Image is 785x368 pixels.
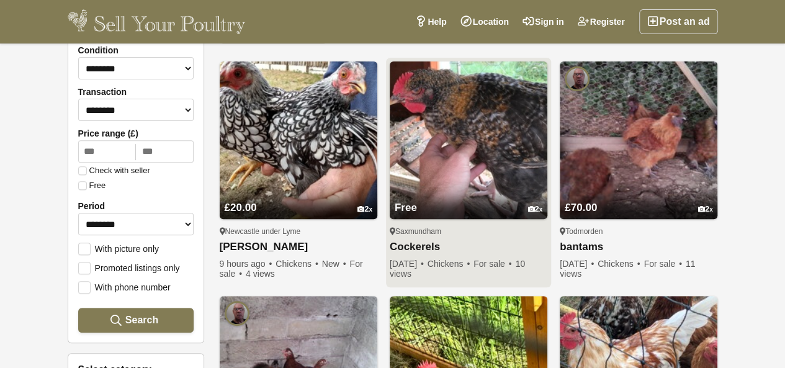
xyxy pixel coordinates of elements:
[220,178,377,219] a: £20.00 2
[571,9,632,34] a: Register
[78,45,194,55] label: Condition
[220,241,377,254] a: [PERSON_NAME]
[78,243,159,254] label: With picture only
[276,259,320,269] span: Chickens
[516,9,571,34] a: Sign in
[560,241,717,254] a: bantams
[390,259,425,269] span: [DATE]
[357,205,372,214] div: 2
[225,202,257,213] span: £20.00
[68,9,246,34] img: Sell Your Poultry
[644,259,683,269] span: For sale
[565,202,597,213] span: £70.00
[560,259,595,269] span: [DATE]
[698,205,713,214] div: 2
[527,205,542,214] div: 2
[78,201,194,211] label: Period
[390,259,525,279] span: 10 views
[78,181,106,190] label: Free
[78,166,150,175] label: Check with seller
[560,61,717,219] img: bantams
[220,259,363,279] span: For sale
[565,66,590,91] img: william morritt
[390,227,547,236] div: Saxmundham
[78,128,194,138] label: Price range (£)
[395,202,417,213] span: Free
[408,9,453,34] a: Help
[390,178,547,219] a: Free 2
[220,259,274,269] span: 9 hours ago
[246,269,275,279] span: 4 views
[322,259,348,269] span: New
[78,308,194,333] button: Search
[560,259,695,279] span: 11 views
[560,227,717,236] div: Todmorden
[225,301,249,326] img: william morritt
[390,61,547,219] img: Cockerels
[560,178,717,219] a: £70.00 2
[78,87,194,97] label: Transaction
[428,259,472,269] span: Chickens
[639,9,718,34] a: Post an ad
[390,241,547,254] a: Cockerels
[598,259,642,269] span: Chickens
[125,314,158,326] span: Search
[78,281,171,292] label: With phone number
[220,61,377,219] img: Wyandotte bantams
[454,9,516,34] a: Location
[78,262,180,273] label: Promoted listings only
[220,227,377,236] div: Newcastle under Lyme
[473,259,513,269] span: For sale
